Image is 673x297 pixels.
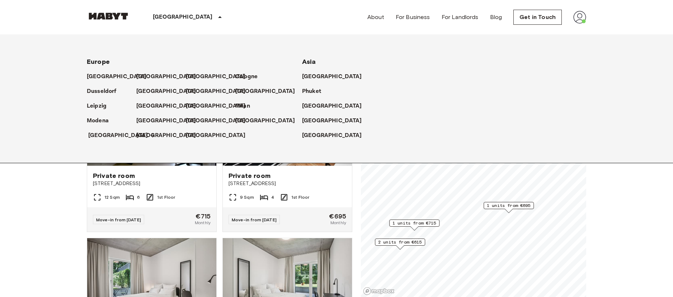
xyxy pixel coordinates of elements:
span: 9 Sqm [240,194,254,201]
a: Dusseldorf [87,87,124,96]
p: [GEOGRAPHIC_DATA] [302,72,362,81]
div: Map marker [484,202,534,213]
a: Modena [87,117,116,125]
p: Milan [235,102,250,110]
span: Private room [229,171,270,180]
p: [GEOGRAPHIC_DATA] [186,87,246,96]
a: About [367,13,384,22]
a: [GEOGRAPHIC_DATA] [302,72,369,81]
img: avatar [573,11,586,24]
p: [GEOGRAPHIC_DATA] [302,131,362,140]
p: [GEOGRAPHIC_DATA] [235,87,295,96]
p: [GEOGRAPHIC_DATA] [186,131,246,140]
p: [GEOGRAPHIC_DATA] [153,13,213,22]
span: Monthly [330,220,346,226]
span: Private room [93,171,135,180]
img: Habyt [87,13,130,20]
span: 12 Sqm [104,194,120,201]
a: Blog [490,13,502,22]
a: [GEOGRAPHIC_DATA] [186,131,253,140]
span: 6 [137,194,140,201]
span: 4 [271,194,274,201]
span: 2 units from €615 [378,239,422,245]
a: Phuket [302,87,328,96]
p: [GEOGRAPHIC_DATA] [235,117,295,125]
a: [GEOGRAPHIC_DATA] [186,87,253,96]
a: [GEOGRAPHIC_DATA] [186,72,253,81]
a: Mapbox logo [363,287,395,295]
p: [GEOGRAPHIC_DATA] [186,102,246,110]
p: [GEOGRAPHIC_DATA] [136,72,196,81]
p: Phuket [302,87,321,96]
span: 1st Floor [157,194,175,201]
span: 1 units from €695 [487,202,531,209]
a: [GEOGRAPHIC_DATA] [302,117,369,125]
p: Cologne [235,72,258,81]
p: [GEOGRAPHIC_DATA] [136,117,196,125]
a: For Business [396,13,430,22]
p: Leipzig [87,102,107,110]
span: [STREET_ADDRESS] [93,180,211,187]
a: [GEOGRAPHIC_DATA] [88,131,155,140]
p: Dusseldorf [87,87,117,96]
span: €695 [329,213,346,220]
a: [GEOGRAPHIC_DATA] [302,102,369,110]
a: [GEOGRAPHIC_DATA] [235,87,302,96]
span: Asia [302,58,316,66]
p: Modena [87,117,109,125]
span: 1st Floor [291,194,309,201]
p: [GEOGRAPHIC_DATA] [302,102,362,110]
p: [GEOGRAPHIC_DATA] [87,72,147,81]
a: Get in Touch [513,10,562,25]
span: [STREET_ADDRESS] [229,180,346,187]
span: €715 [196,213,211,220]
p: [GEOGRAPHIC_DATA] [136,102,196,110]
span: Europe [87,58,110,66]
span: Move-in from [DATE] [96,217,141,222]
p: [GEOGRAPHIC_DATA] [186,72,246,81]
a: [GEOGRAPHIC_DATA] [136,102,203,110]
p: [GEOGRAPHIC_DATA] [136,131,196,140]
p: [GEOGRAPHIC_DATA] [136,87,196,96]
div: Map marker [375,239,425,250]
a: Milan [235,102,257,110]
p: [GEOGRAPHIC_DATA] [186,117,246,125]
a: Leipzig [87,102,114,110]
a: Cologne [235,72,265,81]
a: [GEOGRAPHIC_DATA] [136,72,203,81]
span: 1 units from €715 [392,220,436,226]
span: Monthly [195,220,211,226]
p: [GEOGRAPHIC_DATA] [302,117,362,125]
a: [GEOGRAPHIC_DATA] [136,87,203,96]
a: For Landlords [442,13,479,22]
a: [GEOGRAPHIC_DATA] [136,117,203,125]
a: [GEOGRAPHIC_DATA] [235,117,302,125]
div: Map marker [389,220,439,231]
span: Move-in from [DATE] [232,217,277,222]
a: [GEOGRAPHIC_DATA] [186,102,253,110]
p: [GEOGRAPHIC_DATA] [88,131,148,140]
a: [GEOGRAPHIC_DATA] [87,72,154,81]
a: [GEOGRAPHIC_DATA] [186,117,253,125]
a: [GEOGRAPHIC_DATA] [302,131,369,140]
a: [GEOGRAPHIC_DATA] [136,131,203,140]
